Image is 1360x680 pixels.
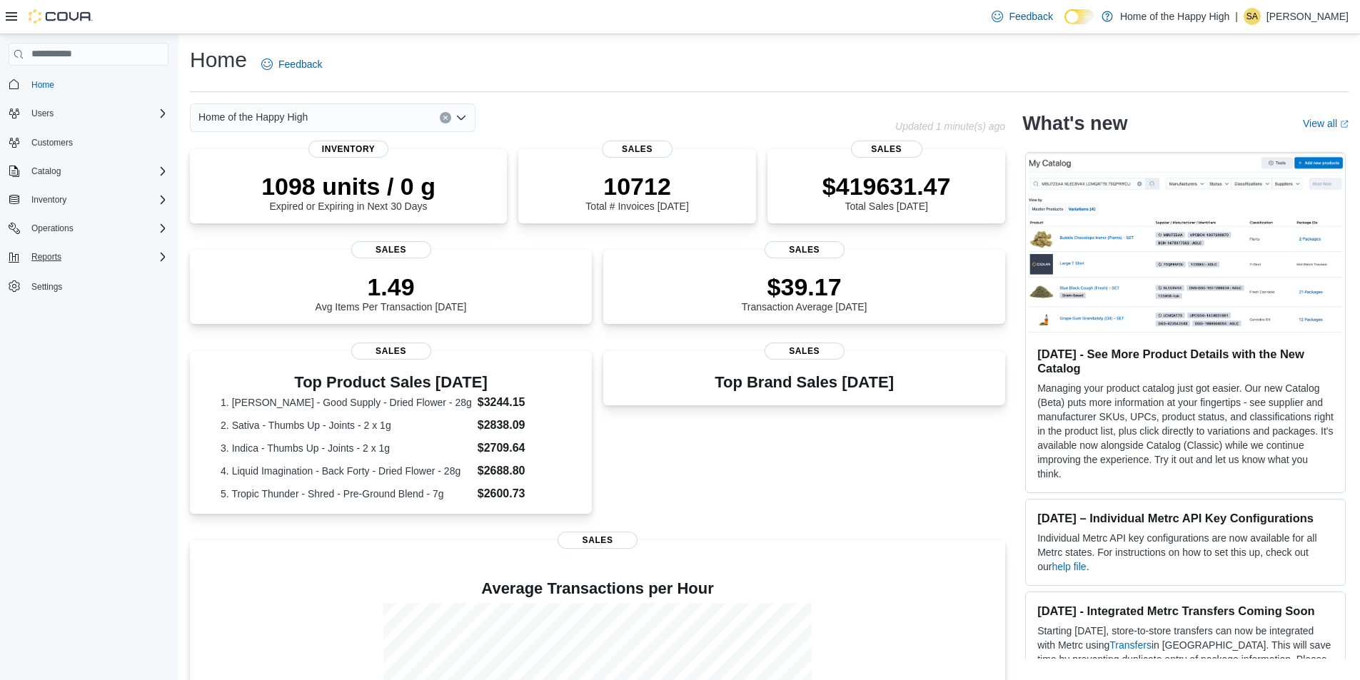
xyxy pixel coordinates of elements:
[26,277,168,295] span: Settings
[31,79,54,91] span: Home
[316,273,467,313] div: Avg Items Per Transaction [DATE]
[3,161,174,181] button: Catalog
[585,172,688,201] p: 10712
[26,220,168,237] span: Operations
[3,218,174,238] button: Operations
[455,112,467,123] button: Open list of options
[1037,511,1334,525] h3: [DATE] – Individual Metrc API Key Configurations
[31,194,66,205] span: Inventory
[1037,531,1334,574] p: Individual Metrc API key configurations are now available for all Metrc states. For instructions ...
[26,278,68,295] a: Settings
[851,141,922,158] span: Sales
[478,394,561,411] dd: $3244.15
[3,103,174,123] button: Users
[31,281,62,293] span: Settings
[3,132,174,153] button: Customers
[1064,9,1094,24] input: Dark Mode
[822,172,951,212] div: Total Sales [DATE]
[26,163,66,180] button: Catalog
[9,68,168,334] nav: Complex example
[1037,381,1334,481] p: Managing your product catalog just got easier. Our new Catalog (Beta) puts more information at yo...
[765,241,845,258] span: Sales
[1303,118,1349,129] a: View allExternal link
[3,74,174,95] button: Home
[602,141,673,158] span: Sales
[478,417,561,434] dd: $2838.09
[190,46,247,74] h1: Home
[1037,604,1334,618] h3: [DATE] - Integrated Metrc Transfers Coming Soon
[3,275,174,296] button: Settings
[558,532,638,549] span: Sales
[1052,561,1086,572] a: help file
[1246,8,1258,25] span: SA
[26,191,72,208] button: Inventory
[478,485,561,502] dd: $2600.73
[440,112,451,123] button: Clear input
[351,342,431,360] span: Sales
[3,247,174,267] button: Reports
[1109,639,1152,651] a: Transfers
[26,105,168,122] span: Users
[822,172,951,201] p: $419631.47
[308,141,388,158] span: Inventory
[1120,8,1229,25] p: Home of the Happy High
[31,223,74,234] span: Operations
[895,121,1005,132] p: Updated 1 minute(s) ago
[26,191,168,208] span: Inventory
[256,50,328,78] a: Feedback
[1235,8,1238,25] p: |
[26,248,168,265] span: Reports
[221,487,472,501] dt: 5. Tropic Thunder - Shred - Pre-Ground Blend - 7g
[198,108,308,126] span: Home of the Happy High
[351,241,431,258] span: Sales
[221,418,472,432] dt: 2. Sativa - Thumbs Up - Joints - 2 x 1g
[26,76,60,93] a: Home
[1340,120,1349,128] svg: External link
[278,57,322,71] span: Feedback
[31,251,61,263] span: Reports
[201,580,994,597] h4: Average Transactions per Hour
[31,166,61,177] span: Catalog
[1037,347,1334,375] h3: [DATE] - See More Product Details with the New Catalog
[261,172,435,212] div: Expired or Expiring in Next 30 Days
[986,2,1058,31] a: Feedback
[1266,8,1349,25] p: [PERSON_NAME]
[1064,24,1065,25] span: Dark Mode
[221,374,561,391] h3: Top Product Sales [DATE]
[316,273,467,301] p: 1.49
[26,105,59,122] button: Users
[26,133,168,151] span: Customers
[26,163,168,180] span: Catalog
[221,395,472,410] dt: 1. [PERSON_NAME] - Good Supply - Dried Flower - 28g
[765,342,845,360] span: Sales
[1009,9,1052,24] span: Feedback
[221,441,472,455] dt: 3. Indica - Thumbs Up - Joints - 2 x 1g
[3,190,174,210] button: Inventory
[478,440,561,457] dd: $2709.64
[29,9,93,24] img: Cova
[26,220,79,237] button: Operations
[715,374,894,391] h3: Top Brand Sales [DATE]
[221,464,472,478] dt: 4. Liquid Imagination - Back Forty - Dried Flower - 28g
[742,273,867,301] p: $39.17
[478,462,561,479] dd: $2688.80
[26,134,79,151] a: Customers
[261,172,435,201] p: 1098 units / 0 g
[742,273,867,313] div: Transaction Average [DATE]
[26,248,67,265] button: Reports
[585,172,688,212] div: Total # Invoices [DATE]
[31,137,73,148] span: Customers
[26,76,168,93] span: Home
[31,108,54,119] span: Users
[1022,112,1127,135] h2: What's new
[1244,8,1261,25] div: Shawn Alexander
